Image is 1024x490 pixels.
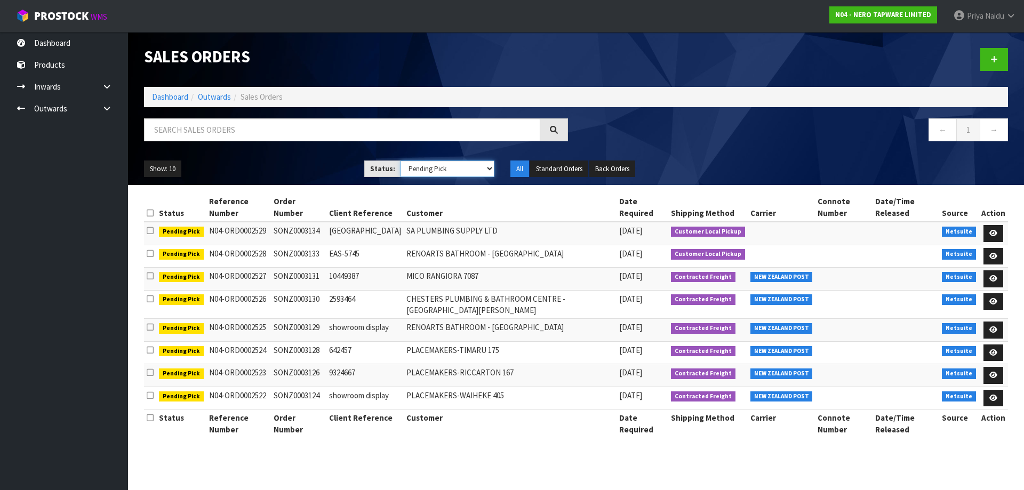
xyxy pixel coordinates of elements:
a: N04 - NERO TAPWARE LIMITED [829,6,937,23]
th: Shipping Method [668,193,748,222]
button: Standard Orders [530,160,588,178]
td: SONZ0003134 [271,222,326,245]
td: SONZ0003126 [271,364,326,387]
h1: Sales Orders [144,48,568,66]
th: Order Number [271,409,326,438]
span: Sales Orders [241,92,283,102]
span: NEW ZEALAND POST [750,323,813,334]
td: 10449387 [326,268,404,291]
td: N04-ORD0002522 [206,387,271,409]
span: Pending Pick [159,323,204,334]
span: Contracted Freight [671,391,735,402]
span: Pending Pick [159,391,204,402]
th: Date/Time Released [873,193,940,222]
th: Client Reference [326,409,404,438]
img: cube-alt.png [16,9,29,22]
button: All [510,160,529,178]
td: SONZ0003133 [271,245,326,268]
span: Netsuite [942,272,976,283]
th: Connote Number [815,193,872,222]
span: Netsuite [942,249,976,260]
td: PLACEMAKERS-TIMARU 175 [404,341,617,364]
nav: Page navigation [584,118,1008,144]
span: Contracted Freight [671,294,735,305]
td: RENOARTS BATHROOM - [GEOGRAPHIC_DATA] [404,319,617,342]
th: Customer [404,193,617,222]
th: Shipping Method [668,409,748,438]
td: N04-ORD0002525 [206,319,271,342]
td: N04-ORD0002529 [206,222,271,245]
th: Action [979,409,1008,438]
td: [GEOGRAPHIC_DATA] [326,222,404,245]
span: Contracted Freight [671,272,735,283]
td: SONZ0003130 [271,290,326,319]
span: Customer Local Pickup [671,227,745,237]
td: 642457 [326,341,404,364]
span: Netsuite [942,391,976,402]
span: Pending Pick [159,346,204,357]
td: SONZ0003129 [271,319,326,342]
span: NEW ZEALAND POST [750,391,813,402]
a: Dashboard [152,92,188,102]
span: NEW ZEALAND POST [750,368,813,379]
span: Contracted Freight [671,368,735,379]
th: Source [939,193,979,222]
span: Pending Pick [159,227,204,237]
button: Show: 10 [144,160,181,178]
span: NEW ZEALAND POST [750,294,813,305]
td: SA PLUMBING SUPPLY LTD [404,222,617,245]
td: SONZ0003128 [271,341,326,364]
th: Carrier [748,193,815,222]
span: [DATE] [619,271,642,281]
span: Netsuite [942,227,976,237]
td: N04-ORD0002524 [206,341,271,364]
span: NEW ZEALAND POST [750,346,813,357]
span: [DATE] [619,248,642,259]
span: [DATE] [619,322,642,332]
span: Netsuite [942,368,976,379]
th: Carrier [748,409,815,438]
a: → [980,118,1008,141]
th: Action [979,193,1008,222]
span: Netsuite [942,294,976,305]
td: SONZ0003124 [271,387,326,409]
span: Priya [967,11,983,21]
td: CHESTERS PLUMBING & BATHROOM CENTRE -[GEOGRAPHIC_DATA][PERSON_NAME] [404,290,617,319]
th: Date/Time Released [873,409,940,438]
th: Status [156,193,206,222]
td: N04-ORD0002527 [206,268,271,291]
td: 9324667 [326,364,404,387]
span: Customer Local Pickup [671,249,745,260]
th: Source [939,409,979,438]
th: Customer [404,409,617,438]
a: Outwards [198,92,231,102]
a: ← [929,118,957,141]
td: showroom display [326,319,404,342]
span: NEW ZEALAND POST [750,272,813,283]
span: [DATE] [619,390,642,400]
strong: N04 - NERO TAPWARE LIMITED [835,10,931,19]
td: N04-ORD0002523 [206,364,271,387]
td: RENOARTS BATHROOM - [GEOGRAPHIC_DATA] [404,245,617,268]
td: EAS-5745 [326,245,404,268]
th: Connote Number [815,409,872,438]
th: Reference Number [206,409,271,438]
strong: Status: [370,164,395,173]
span: Pending Pick [159,368,204,379]
span: Contracted Freight [671,346,735,357]
th: Order Number [271,193,326,222]
span: Naidu [985,11,1004,21]
span: [DATE] [619,345,642,355]
td: PLACEMAKERS-WAIHEKE 405 [404,387,617,409]
span: [DATE] [619,226,642,236]
input: Search sales orders [144,118,540,141]
span: Contracted Freight [671,323,735,334]
button: Back Orders [589,160,635,178]
th: Date Required [617,193,668,222]
td: showroom display [326,387,404,409]
th: Client Reference [326,193,404,222]
th: Reference Number [206,193,271,222]
td: PLACEMAKERS-RICCARTON 167 [404,364,617,387]
span: Netsuite [942,323,976,334]
span: Netsuite [942,346,976,357]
